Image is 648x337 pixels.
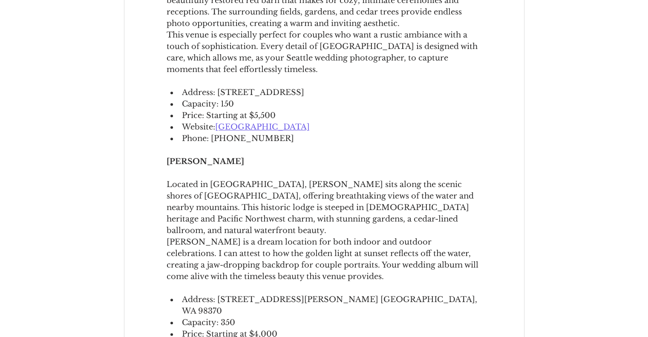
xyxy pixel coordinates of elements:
span: Located in [GEOGRAPHIC_DATA], [PERSON_NAME] sits along the scenic shores of [GEOGRAPHIC_DATA], of... [167,180,476,235]
span: Capacity: 350 [182,318,235,327]
span: This venue is especially perfect for couples who want a rustic ambiance with a touch of sophistic... [167,30,480,74]
span: Phone: [PHONE_NUMBER] [182,134,294,143]
span: Capacity: 150 [182,99,234,109]
span: [PERSON_NAME] is a dream location for both indoor and outdoor celebrations. I can attest to how t... [167,237,481,281]
span: Website: [182,122,215,132]
span: Price: Starting at $5,500 [182,111,276,120]
a: [GEOGRAPHIC_DATA] [215,122,310,132]
span: Address: [STREET_ADDRESS] [182,88,304,97]
span: Address: [STREET_ADDRESS][PERSON_NAME] [GEOGRAPHIC_DATA], WA 98370 [182,295,479,316]
span: [PERSON_NAME] [167,157,244,166]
